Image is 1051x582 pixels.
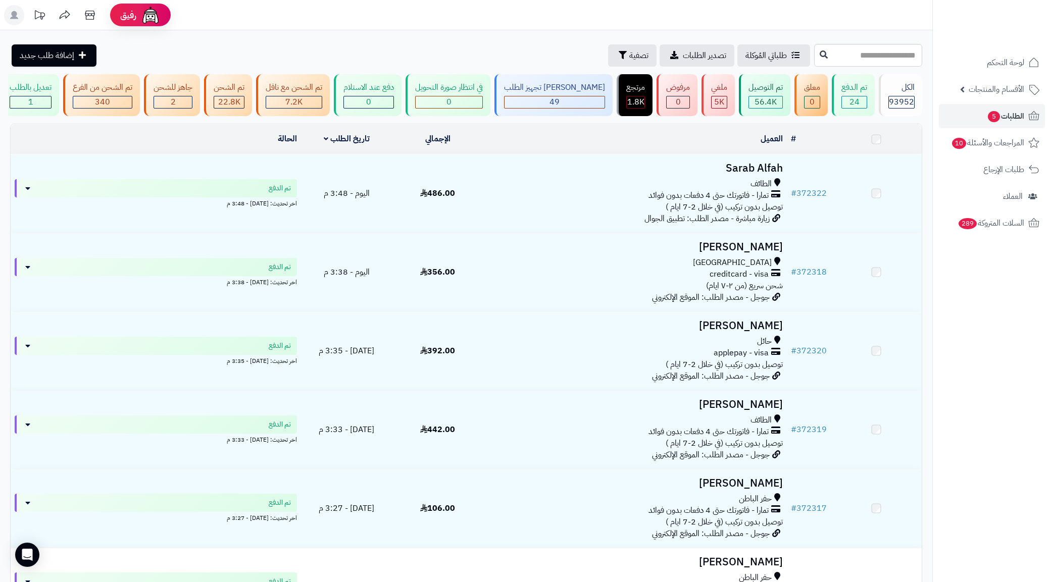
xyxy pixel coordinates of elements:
a: تم الشحن من الفرع 340 [61,74,142,116]
span: تم الدفع [269,498,291,508]
div: تم الدفع [841,82,867,93]
span: 340 [95,96,110,108]
a: الإجمالي [425,133,451,145]
span: # [791,266,796,278]
span: السلات المتروكة [958,216,1024,230]
span: 49 [549,96,560,108]
a: تم الشحن 22.8K [202,74,254,116]
span: اليوم - 3:48 م [324,187,370,199]
a: العميل [761,133,783,145]
a: #372320 [791,345,827,357]
div: 0 [344,96,393,108]
span: الطائف [750,178,772,190]
div: اخر تحديث: [DATE] - 3:48 م [15,197,297,208]
span: تصدير الطلبات [683,49,726,62]
div: 49 [505,96,605,108]
span: 10 [952,138,966,149]
span: [DATE] - 3:35 م [319,345,374,357]
span: 2 [171,96,176,108]
a: الطلبات5 [939,104,1045,128]
span: تمارا - فاتورتك حتى 4 دفعات بدون فوائد [648,505,769,516]
div: 24 [842,96,867,108]
h3: [PERSON_NAME] [487,478,783,489]
span: اليوم - 3:38 م [324,266,370,278]
span: إضافة طلب جديد [20,49,74,62]
span: 0 [446,96,452,108]
div: تعديل بالطلب [10,82,52,93]
div: اخر تحديث: [DATE] - 3:27 م [15,512,297,522]
a: تاريخ الطلب [324,133,370,145]
a: تصدير الطلبات [660,44,734,67]
span: 93952 [889,96,914,108]
div: اخر تحديث: [DATE] - 3:33 م [15,434,297,444]
div: تم الشحن مع ناقل [266,82,322,93]
button: تصفية [608,44,657,67]
span: # [791,187,796,199]
img: ai-face.png [140,5,161,25]
div: اخر تحديث: [DATE] - 3:35 م [15,355,297,365]
div: 7223 [266,96,322,108]
a: العملاء [939,184,1045,208]
img: logo-2.png [982,28,1041,49]
div: 56416 [749,96,782,108]
span: طلبات الإرجاع [983,163,1024,177]
span: تم الدفع [269,341,291,351]
div: 2 [154,96,192,108]
span: توصيل بدون تركيب (في خلال 2-7 ايام ) [666,516,783,528]
div: Open Intercom Messenger [15,543,39,567]
span: 56.4K [755,96,777,108]
h3: [PERSON_NAME] [487,556,783,568]
div: 4953 [712,96,727,108]
div: 0 [416,96,482,108]
span: 5 [988,111,1000,122]
span: حفر الباطن [739,493,772,505]
span: تم الدفع [269,183,291,193]
div: 22814 [214,96,244,108]
a: #372318 [791,266,827,278]
div: جاهز للشحن [154,82,192,93]
div: مرتجع [626,82,645,93]
a: # [791,133,796,145]
a: الحالة [278,133,297,145]
div: تم الشحن من الفرع [73,82,132,93]
span: تمارا - فاتورتك حتى 4 دفعات بدون فوائد [648,190,769,201]
a: المراجعات والأسئلة10 [939,131,1045,155]
div: 340 [73,96,132,108]
span: 486.00 [420,187,455,199]
span: تم الدفع [269,419,291,430]
span: 7.2K [285,96,303,108]
span: لوحة التحكم [987,56,1024,70]
span: applepay - visa [714,347,769,359]
span: توصيل بدون تركيب (في خلال 2-7 ايام ) [666,437,783,449]
a: مرتجع 1.8K [615,74,655,116]
span: 106.00 [420,502,455,514]
span: تمارا - فاتورتك حتى 4 دفعات بدون فوائد [648,426,769,438]
span: [DATE] - 3:33 م [319,424,374,436]
span: تصفية [629,49,648,62]
span: 24 [849,96,860,108]
span: زيارة مباشرة - مصدر الطلب: تطبيق الجوال [644,213,770,225]
span: جوجل - مصدر الطلب: الموقع الإلكتروني [652,370,770,382]
a: الكل93952 [877,74,924,116]
span: توصيل بدون تركيب (في خلال 2-7 ايام ) [666,358,783,371]
a: #372322 [791,187,827,199]
span: الأقسام والمنتجات [969,82,1024,96]
div: اخر تحديث: [DATE] - 3:38 م [15,276,297,287]
div: 0 [805,96,820,108]
div: مرفوض [666,82,690,93]
span: الطائف [750,414,772,426]
a: طلباتي المُوكلة [737,44,810,67]
span: 356.00 [420,266,455,278]
div: 1 [10,96,51,108]
span: جوجل - مصدر الطلب: الموقع الإلكتروني [652,291,770,303]
a: طلبات الإرجاع [939,157,1045,182]
div: تم الشحن [214,82,244,93]
a: دفع عند الاستلام 0 [332,74,404,116]
a: تم الشحن مع ناقل 7.2K [254,74,332,116]
a: لوحة التحكم [939,50,1045,75]
span: [DATE] - 3:27 م [319,502,374,514]
span: توصيل بدون تركيب (في خلال 2-7 ايام ) [666,201,783,213]
a: السلات المتروكة289 [939,211,1045,235]
span: 1.8K [627,96,644,108]
span: creditcard - visa [710,269,769,280]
